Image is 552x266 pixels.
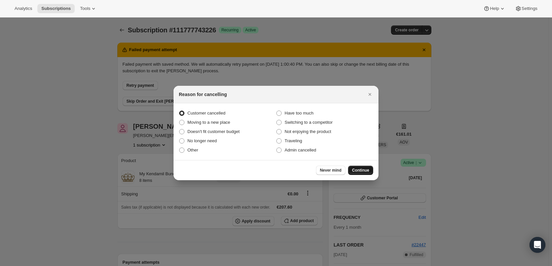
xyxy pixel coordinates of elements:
[522,6,537,11] span: Settings
[285,138,302,143] span: Traveling
[11,4,36,13] button: Analytics
[179,91,227,98] h2: Reason for cancelling
[15,6,32,11] span: Analytics
[187,138,217,143] span: No longer need
[80,6,90,11] span: Tools
[187,129,240,134] span: Doesn't fit customer budget
[348,166,373,175] button: Continue
[285,120,333,125] span: Switching to a competitor
[320,168,341,173] span: Never mind
[530,237,545,253] div: Open Intercom Messenger
[285,129,331,134] span: Not enjoying the product
[76,4,101,13] button: Tools
[490,6,499,11] span: Help
[511,4,541,13] button: Settings
[365,90,375,99] button: Close
[187,148,198,152] span: Other
[41,6,71,11] span: Subscriptions
[479,4,509,13] button: Help
[352,168,369,173] span: Continue
[187,111,225,116] span: Customer cancelled
[285,148,316,152] span: Admin cancelled
[37,4,75,13] button: Subscriptions
[316,166,345,175] button: Never mind
[187,120,230,125] span: Moving to a new place
[285,111,313,116] span: Have too much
